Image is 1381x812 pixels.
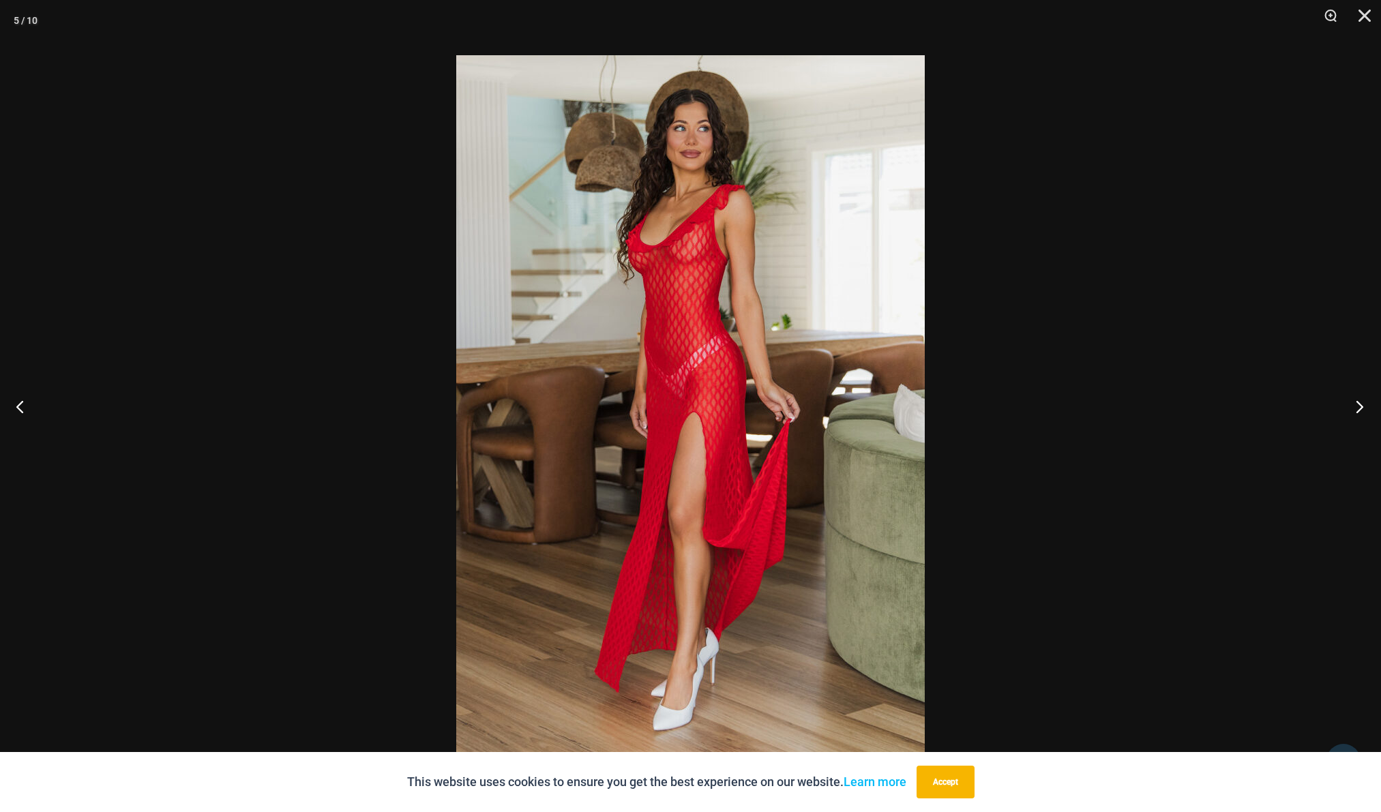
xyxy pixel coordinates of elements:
img: Sometimes Red 587 Dress 02 [456,55,925,757]
button: Next [1330,372,1381,440]
p: This website uses cookies to ensure you get the best experience on our website. [407,772,906,792]
a: Learn more [844,775,906,789]
div: 5 / 10 [14,10,38,31]
button: Accept [917,766,975,798]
